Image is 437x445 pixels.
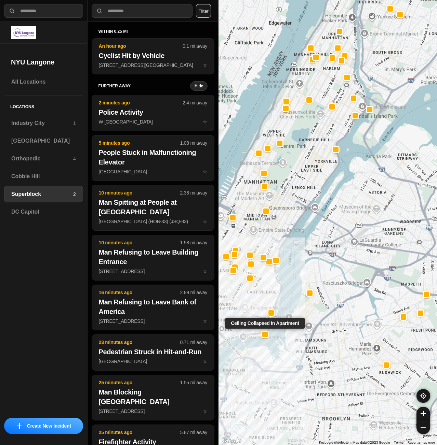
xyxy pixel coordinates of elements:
span: star [203,269,207,274]
p: [STREET_ADDRESS] [99,318,207,325]
p: 23 minutes ago [99,339,180,346]
p: [GEOGRAPHIC_DATA] [99,168,207,175]
a: Report a map error [408,441,435,444]
button: recenter [416,389,430,403]
a: An hour ago0.1 mi awayCyclist Hit by Vehicle[STREET_ADDRESS][GEOGRAPHIC_DATA]star [92,62,214,68]
h5: Locations [4,96,83,115]
h2: Pedestrian Struck in Hit-and-Run [99,347,207,357]
button: 23 minutes ago0.71 mi awayPedestrian Struck in Hit-and-Run[GEOGRAPHIC_DATA]star [92,334,214,371]
a: 2 minutes ago2.4 mi awayPolice ActivityW [GEOGRAPHIC_DATA]star [92,119,214,125]
span: Map data ©2025 Google [353,441,390,444]
span: star [203,62,207,68]
h3: Cobble Hill [11,172,76,181]
h2: People Stuck in Malfunctioning Elevator [99,148,207,167]
h3: DC Capitol [11,208,76,216]
p: 4 [73,155,76,162]
p: 16 minutes ago [99,289,180,296]
a: All Locations [4,74,83,90]
a: Superblock2 [4,186,83,202]
h3: All Locations [11,78,76,86]
span: star [203,318,207,324]
span: star [203,408,207,414]
a: 10 minutes ago2.38 mi awayMan Spitting at People at [GEOGRAPHIC_DATA][GEOGRAPHIC_DATA] (HOB-33) (... [92,218,214,224]
img: zoom-out [421,425,426,430]
a: Cobble Hill [4,168,83,185]
button: 5 minutes ago1.08 mi awayPeople Stuck in Malfunctioning Elevator[GEOGRAPHIC_DATA]star [92,135,214,181]
button: 2 minutes ago2.4 mi awayPolice ActivityW [GEOGRAPHIC_DATA]star [92,95,214,131]
a: Terms (opens in new tab) [394,441,403,444]
a: Orthopedic4 [4,150,83,167]
a: DC Capitol [4,204,83,220]
p: 2.4 mi away [183,99,207,106]
p: [GEOGRAPHIC_DATA] (HOB-33) (JSQ-33) [99,218,207,225]
a: Open this area in Google Maps (opens a new window) [220,436,243,445]
button: zoom-out [416,420,430,434]
button: Ceiling Collapsed in Apartment [261,331,269,338]
div: Ceiling Collapsed in Apartment [225,318,305,329]
h3: Industry City [11,119,73,127]
p: [STREET_ADDRESS][GEOGRAPHIC_DATA] [99,62,207,69]
p: 0.1 mi away [183,43,207,49]
h2: Man Refusing to Leave Building Entrance [99,247,207,267]
h2: Cyclist Hit by Vehicle [99,51,207,60]
a: 10 minutes ago1.58 mi awayMan Refusing to Leave Building Entrance[STREET_ADDRESS]star [92,268,214,274]
h3: Superblock [11,190,73,198]
button: Keyboard shortcuts [319,440,348,445]
p: 10 minutes ago [99,189,180,196]
button: 10 minutes ago1.58 mi awayMan Refusing to Leave Building Entrance[STREET_ADDRESS]star [92,235,214,281]
h2: Man Spitting at People at [GEOGRAPHIC_DATA] [99,198,207,217]
h5: within 0.25 mi [98,29,208,34]
button: 25 minutes ago1.55 mi awayMan Blocking [GEOGRAPHIC_DATA][STREET_ADDRESS]star [92,375,214,420]
h2: Police Activity [99,107,207,117]
span: star [203,219,207,224]
button: 10 minutes ago2.38 mi awayMan Spitting at People at [GEOGRAPHIC_DATA][GEOGRAPHIC_DATA] (HOB-33) (... [92,185,214,231]
button: Hide [190,81,208,91]
button: 16 minutes ago2.89 mi awayMan Refusing to Leave Bank of America[STREET_ADDRESS]star [92,285,214,330]
h5: further away [98,83,190,89]
p: 25 minutes ago [99,379,180,386]
button: zoom-in [416,407,430,420]
p: 25 minutes ago [99,429,180,436]
p: 1.08 mi away [180,140,207,146]
img: recenter [420,393,426,399]
p: [GEOGRAPHIC_DATA] [99,358,207,365]
p: 2 [73,191,76,198]
p: 5.87 mi away [180,429,207,436]
a: 16 minutes ago2.89 mi awayMan Refusing to Leave Bank of America[STREET_ADDRESS]star [92,318,214,324]
a: 25 minutes ago1.55 mi awayMan Blocking [GEOGRAPHIC_DATA][STREET_ADDRESS]star [92,408,214,414]
p: An hour ago [99,43,183,49]
button: Filter [196,4,211,18]
span: star [203,119,207,125]
h2: NYU Langone [11,57,76,67]
h3: [GEOGRAPHIC_DATA] [11,137,76,145]
a: 23 minutes ago0.71 mi awayPedestrian Struck in Hit-and-Run[GEOGRAPHIC_DATA]star [92,358,214,364]
p: [STREET_ADDRESS] [99,408,207,415]
img: search [9,8,15,14]
p: 2.38 mi away [180,189,207,196]
p: 2.89 mi away [180,289,207,296]
a: Industry City1 [4,115,83,131]
p: [STREET_ADDRESS] [99,268,207,275]
p: 1.55 mi away [180,379,207,386]
h2: Man Refusing to Leave Bank of America [99,297,207,316]
span: star [203,359,207,364]
button: iconCreate New Incident [4,418,83,434]
img: zoom-in [421,411,426,416]
p: Create New Incident [27,422,71,429]
img: logo [11,26,36,39]
p: 1.58 mi away [180,239,207,246]
button: An hour ago0.1 mi awayCyclist Hit by Vehicle[STREET_ADDRESS][GEOGRAPHIC_DATA]star [92,38,214,74]
p: 10 minutes ago [99,239,180,246]
p: 0.71 mi away [180,339,207,346]
small: Hide [195,83,203,89]
p: W [GEOGRAPHIC_DATA] [99,118,207,125]
p: 2 minutes ago [99,99,183,106]
h3: Orthopedic [11,155,73,163]
a: 5 minutes ago1.08 mi awayPeople Stuck in Malfunctioning Elevator[GEOGRAPHIC_DATA]star [92,169,214,174]
img: icon [17,423,22,429]
h2: Man Blocking [GEOGRAPHIC_DATA] [99,387,207,406]
a: [GEOGRAPHIC_DATA] [4,133,83,149]
img: search [96,8,103,14]
span: star [203,169,207,174]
